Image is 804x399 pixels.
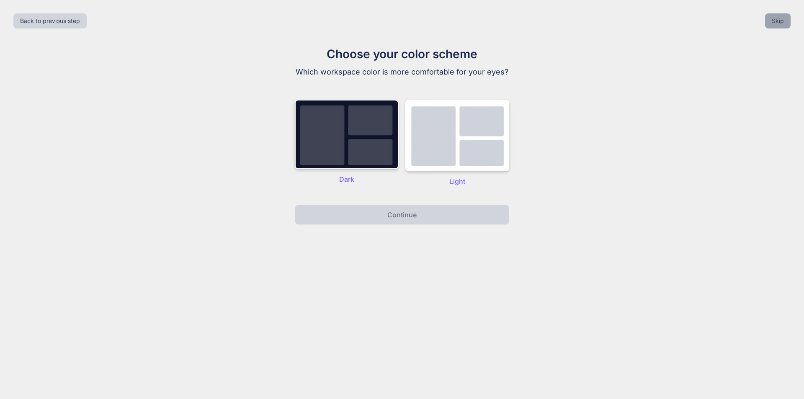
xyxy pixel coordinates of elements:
[405,176,509,186] p: Light
[765,13,791,28] button: Skip
[387,210,417,220] p: Continue
[405,100,509,171] img: dark
[261,45,543,63] h1: Choose your color scheme
[261,66,543,78] p: Which workspace color is more comfortable for your eyes?
[13,13,87,28] button: Back to previous step
[295,174,399,184] p: Dark
[295,100,399,169] img: dark
[295,205,509,225] button: Continue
